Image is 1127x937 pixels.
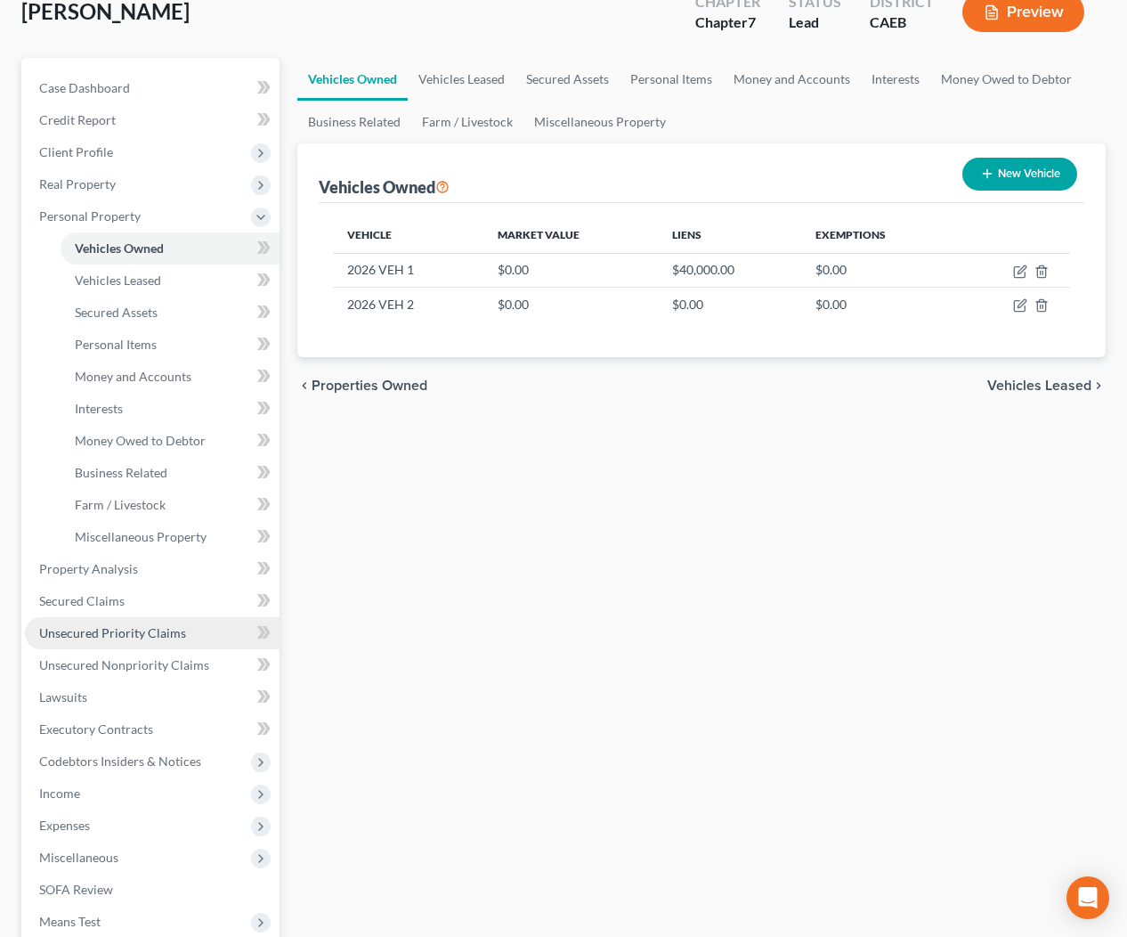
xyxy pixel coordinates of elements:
[483,253,658,287] td: $0.00
[39,625,186,640] span: Unsecured Priority Claims
[61,457,280,489] a: Business Related
[620,58,723,101] a: Personal Items
[312,379,427,393] span: Properties Owned
[801,217,958,253] th: Exemptions
[658,288,801,322] td: $0.00
[61,265,280,297] a: Vehicles Leased
[61,329,280,361] a: Personal Items
[39,818,90,833] span: Expenses
[297,379,427,393] button: chevron_left Properties Owned
[75,465,167,480] span: Business Related
[75,240,164,256] span: Vehicles Owned
[789,12,841,33] div: Lead
[515,58,620,101] a: Secured Assets
[483,217,658,253] th: Market Value
[723,58,861,101] a: Money and Accounts
[319,176,450,198] div: Vehicles Owned
[61,361,280,393] a: Money and Accounts
[39,914,101,929] span: Means Test
[861,58,930,101] a: Interests
[39,208,141,224] span: Personal Property
[870,12,934,33] div: CAEB
[483,288,658,322] td: $0.00
[39,593,125,608] span: Secured Claims
[39,176,116,191] span: Real Property
[39,850,118,865] span: Miscellaneous
[25,104,280,136] a: Credit Report
[1066,876,1109,919] div: Open Intercom Messenger
[75,433,206,448] span: Money Owed to Debtor
[297,101,411,143] a: Business Related
[962,158,1077,191] button: New Vehicle
[39,80,130,95] span: Case Dashboard
[333,288,483,322] td: 2026 VEH 2
[801,253,958,287] td: $0.00
[75,529,207,544] span: Miscellaneous Property
[61,232,280,265] a: Vehicles Owned
[411,101,523,143] a: Farm / Livestock
[695,12,760,33] div: Chapter
[39,561,138,576] span: Property Analysis
[75,337,157,352] span: Personal Items
[39,112,116,127] span: Credit Report
[25,681,280,713] a: Lawsuits
[801,288,958,322] td: $0.00
[408,58,515,101] a: Vehicles Leased
[25,649,280,681] a: Unsecured Nonpriority Claims
[39,786,80,801] span: Income
[523,101,677,143] a: Miscellaneous Property
[987,379,1091,393] span: Vehicles Leased
[25,874,280,906] a: SOFA Review
[75,273,161,288] span: Vehicles Leased
[61,297,280,329] a: Secured Assets
[61,425,280,457] a: Money Owed to Debtor
[658,253,801,287] td: $40,000.00
[333,217,483,253] th: Vehicle
[333,253,483,287] td: 2026 VEH 1
[39,721,153,737] span: Executory Contracts
[75,305,158,320] span: Secured Assets
[25,72,280,104] a: Case Dashboard
[75,497,166,512] span: Farm / Livestock
[25,553,280,585] a: Property Analysis
[930,58,1082,101] a: Money Owed to Debtor
[39,754,201,769] span: Codebtors Insiders & Notices
[297,379,312,393] i: chevron_left
[748,13,756,30] span: 7
[39,657,209,672] span: Unsecured Nonpriority Claims
[75,401,123,416] span: Interests
[25,617,280,649] a: Unsecured Priority Claims
[1091,379,1106,393] i: chevron_right
[25,713,280,746] a: Executory Contracts
[658,217,801,253] th: Liens
[39,882,113,897] span: SOFA Review
[25,585,280,617] a: Secured Claims
[61,521,280,553] a: Miscellaneous Property
[39,144,113,159] span: Client Profile
[61,489,280,521] a: Farm / Livestock
[61,393,280,425] a: Interests
[75,369,191,384] span: Money and Accounts
[297,58,408,101] a: Vehicles Owned
[39,689,87,705] span: Lawsuits
[987,379,1106,393] button: Vehicles Leased chevron_right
